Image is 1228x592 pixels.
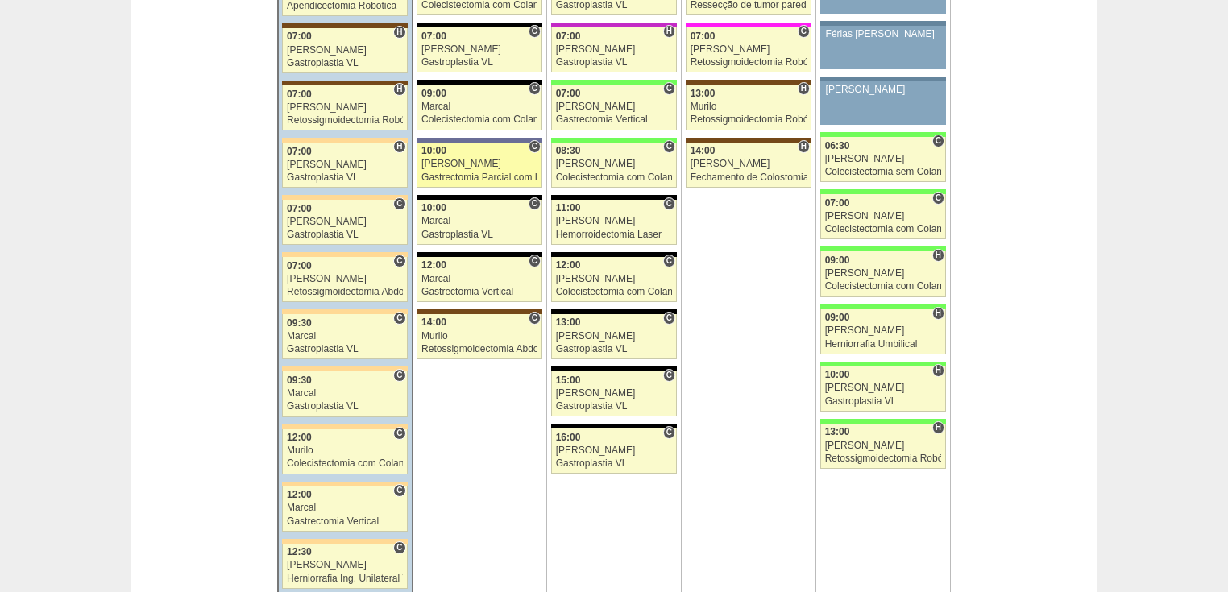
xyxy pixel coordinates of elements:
span: 09:30 [287,375,312,386]
div: Gastroplastia VL [287,344,403,354]
a: C 07:00 [PERSON_NAME] Gastrectomia Vertical [551,85,677,130]
div: Key: Bartira [282,366,407,371]
a: C 13:00 [PERSON_NAME] Gastroplastia VL [551,314,677,359]
div: Gastroplastia VL [421,57,537,68]
span: Consultório [393,541,405,554]
span: 07:00 [691,31,716,42]
span: Hospital [798,140,810,153]
span: 11:00 [556,202,581,213]
span: 13:00 [556,317,581,328]
div: Key: Bartira [282,424,407,429]
a: H 07:00 [PERSON_NAME] Gastroplastia VL [282,28,407,73]
div: Marcal [287,331,403,342]
div: Key: Bartira [282,482,407,486]
a: C 09:30 Marcal Gastroplastia VL [282,371,407,416]
div: Colecistectomia com Colangiografia VL [825,224,942,234]
div: [PERSON_NAME] [421,44,537,55]
span: Consultório [393,484,405,497]
a: C 15:00 [PERSON_NAME] Gastroplastia VL [551,371,677,416]
div: Key: Blanc [417,252,542,257]
div: Retossigmoidectomia Robótica [287,115,403,126]
span: Consultório [663,312,675,325]
div: Fechamento de Colostomia ou Enterostomia [691,172,807,183]
span: 12:00 [287,489,312,500]
span: Consultório [932,135,944,147]
div: Gastroplastia VL [556,401,673,412]
span: Consultório [393,255,405,267]
a: C 07:00 [PERSON_NAME] Retossigmoidectomia Robótica [686,27,811,72]
a: Férias [PERSON_NAME] [820,26,946,69]
span: Hospital [393,140,405,153]
span: 16:00 [556,432,581,443]
span: 09:00 [825,255,850,266]
span: Consultório [663,140,675,153]
div: Herniorrafia Umbilical [825,339,942,350]
div: [PERSON_NAME] [556,159,673,169]
span: Consultório [798,25,810,38]
span: Hospital [932,249,944,262]
a: H 07:00 [PERSON_NAME] Gastroplastia VL [282,143,407,188]
span: 13:00 [825,426,850,437]
div: [PERSON_NAME] [825,268,942,279]
a: C 08:30 [PERSON_NAME] Colecistectomia com Colangiografia VL [551,143,677,188]
span: 15:00 [556,375,581,386]
div: Férias [PERSON_NAME] [826,29,941,39]
div: Key: Blanc [417,195,542,200]
span: Consultório [529,197,541,210]
div: Key: Pro Matre [686,23,811,27]
span: 13:00 [691,88,716,99]
span: Consultório [932,192,944,205]
div: Key: Brasil [820,132,946,137]
a: H 07:00 [PERSON_NAME] Retossigmoidectomia Robótica [282,85,407,130]
div: Key: Blanc [551,252,677,257]
div: Retossigmoidectomia Abdominal VL [287,287,403,297]
a: H 13:00 Murilo Retossigmoidectomia Robótica [686,85,811,130]
div: [PERSON_NAME] [825,441,942,451]
span: 09:30 [287,317,312,329]
a: C 10:00 [PERSON_NAME] Gastrectomia Parcial com Linfadenectomia [417,143,542,188]
div: [PERSON_NAME] [556,388,673,399]
div: Gastroplastia VL [287,401,403,412]
div: Key: Blanc [551,309,677,314]
div: Herniorrafia Ing. Unilateral VL [287,573,403,584]
div: Key: Brasil [820,362,946,366]
div: Key: Santa Joana [417,309,542,314]
div: Gastrectomia Vertical [287,516,403,527]
div: Gastroplastia VL [556,344,673,354]
div: [PERSON_NAME] [691,44,807,55]
a: H 10:00 [PERSON_NAME] Gastroplastia VL [820,366,946,412]
div: Colecistectomia com Colangiografia VL [556,287,673,297]
span: Hospital [932,364,944,377]
div: [PERSON_NAME] [287,159,403,170]
span: Consultório [529,255,541,267]
a: H 09:00 [PERSON_NAME] Colecistectomia com Colangiografia VL [820,251,946,296]
a: C 06:30 [PERSON_NAME] Colecistectomia sem Colangiografia VL [820,137,946,182]
span: 14:00 [421,317,446,328]
div: Key: Santa Joana [686,80,811,85]
span: Hospital [663,25,675,38]
div: Marcal [421,274,537,284]
a: C 12:30 [PERSON_NAME] Herniorrafia Ing. Unilateral VL [282,544,407,589]
a: H 09:00 [PERSON_NAME] Herniorrafia Umbilical [820,309,946,354]
div: Key: Bartira [282,252,407,257]
div: [PERSON_NAME] [421,159,537,169]
span: Consultório [663,369,675,382]
span: Consultório [663,197,675,210]
div: [PERSON_NAME] [691,159,807,169]
a: C 09:30 Marcal Gastroplastia VL [282,314,407,359]
div: Key: Vila Nova Star [417,138,542,143]
span: Consultório [393,197,405,210]
span: Hospital [932,307,944,320]
div: [PERSON_NAME] [825,325,942,336]
span: 07:00 [287,146,312,157]
div: Marcal [421,216,537,226]
div: Key: Blanc [417,23,542,27]
span: 07:00 [287,89,312,100]
div: Key: Santa Joana [282,81,407,85]
a: H 07:00 [PERSON_NAME] Gastroplastia VL [551,27,677,72]
span: 06:30 [825,140,850,151]
span: Hospital [798,82,810,95]
a: C 14:00 Murilo Retossigmoidectomia Abdominal VL [417,314,542,359]
div: [PERSON_NAME] [825,383,942,393]
div: Key: Santa Joana [282,23,407,28]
